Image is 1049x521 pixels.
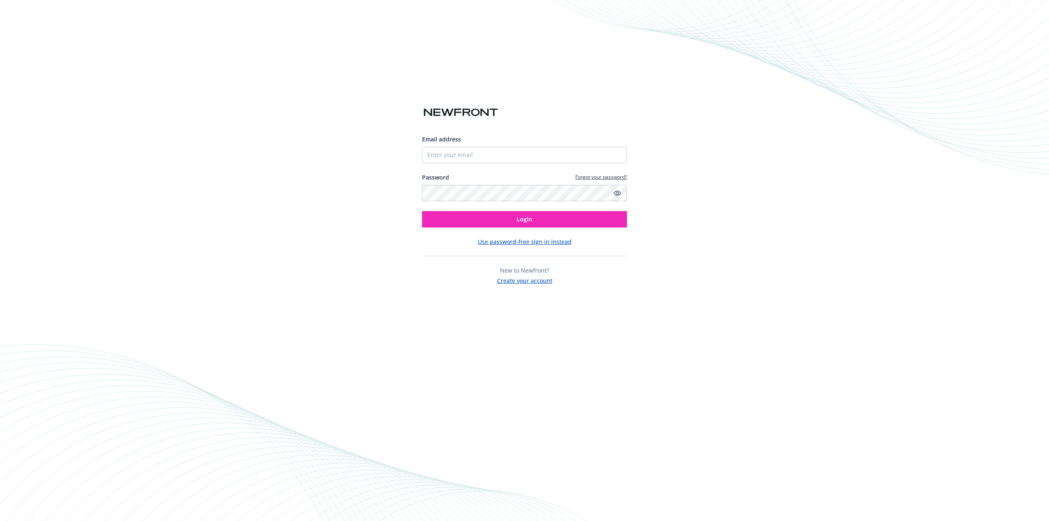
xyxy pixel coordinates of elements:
[422,173,449,182] label: Password
[422,185,627,201] input: Enter your password
[500,266,549,274] span: New to Newfront?
[422,135,461,143] span: Email address
[422,105,500,120] img: Newfront logo
[612,188,622,198] a: Show password
[422,211,627,228] button: Login
[422,147,627,163] input: Enter your email
[575,173,627,180] a: Forgot your password?
[517,215,532,223] span: Login
[478,237,572,246] button: Use password-free sign in instead
[497,275,552,285] button: Create your account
